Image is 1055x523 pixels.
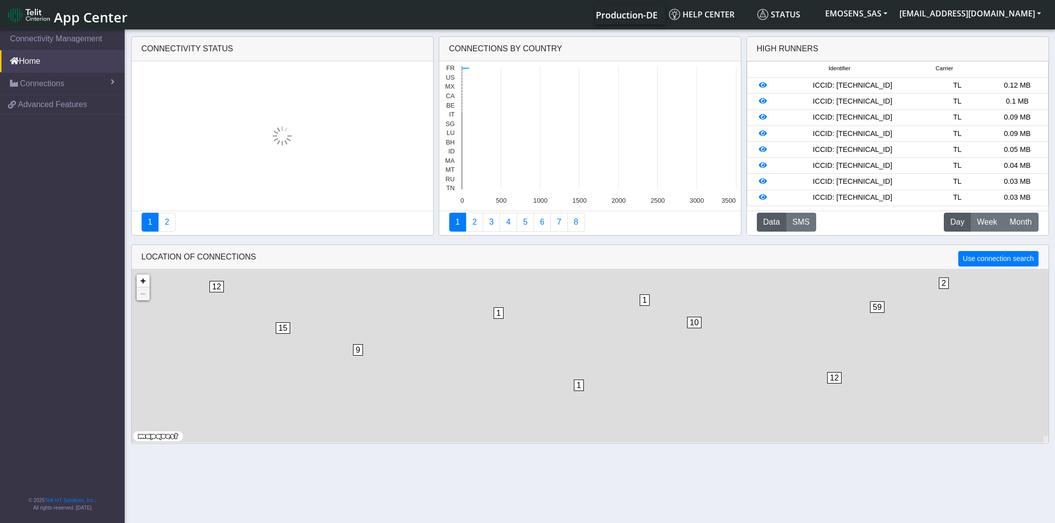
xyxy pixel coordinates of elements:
span: 10 [687,317,702,328]
button: [EMAIL_ADDRESS][DOMAIN_NAME] [893,4,1047,22]
text: 2500 [650,197,664,204]
div: TL [927,176,987,187]
img: knowledge.svg [669,9,680,20]
div: TL [927,80,987,91]
img: logo-telit-cinterion-gw-new.png [8,7,50,23]
span: Day [950,216,964,228]
div: 0.03 MB [987,176,1047,187]
text: 0 [460,197,464,204]
img: loading.gif [272,126,292,146]
span: 9 [353,344,363,356]
a: Your current platform instance [595,4,657,24]
div: 0.09 MB [987,129,1047,139]
text: SG [445,120,455,128]
a: App Center [8,4,126,25]
a: Zoom in [137,274,150,287]
div: ICCID: [TECHNICAL_ID] [778,176,928,187]
text: LU [446,129,454,136]
div: TL [927,144,987,155]
button: SMS [786,213,816,232]
text: 2000 [611,197,625,204]
text: FR [446,64,454,72]
span: Identifier [829,64,851,73]
text: MT [445,166,455,173]
text: 3000 [690,197,703,204]
div: ICCID: [TECHNICAL_ID] [778,96,928,107]
span: 2 [939,277,949,289]
text: RU [445,175,454,183]
div: TL [927,96,987,107]
span: Help center [669,9,734,20]
a: Connectivity status [142,213,159,232]
a: Connections By Carrier [500,213,517,232]
span: Week [977,216,997,228]
span: 59 [870,301,885,313]
span: 15 [276,322,291,334]
div: 1 [494,307,504,337]
div: 0.04 MB [987,160,1047,171]
div: 0.03 MB [987,192,1047,203]
text: 500 [496,197,506,204]
div: 0.09 MB [987,112,1047,123]
span: App Center [54,8,128,26]
span: 1 [640,294,650,306]
text: MA [445,157,455,164]
a: Status [753,4,819,24]
a: Usage by Carrier [517,213,534,232]
div: ICCID: [TECHNICAL_ID] [778,160,928,171]
a: Not Connected for 30 days [567,213,585,232]
span: 1 [574,380,584,391]
button: Day [944,213,971,232]
div: LOCATION OF CONNECTIONS [132,245,1049,269]
a: Zoom out [137,287,150,300]
button: Data [757,213,787,232]
span: Carrier [935,64,953,73]
span: 12 [827,372,842,384]
span: Production-DE [596,9,658,21]
text: ID [448,147,455,155]
div: ICCID: [TECHNICAL_ID] [778,80,928,91]
div: 1 [574,380,584,409]
text: CA [446,92,455,100]
div: TL [927,129,987,139]
div: 1 [640,294,650,324]
div: ICCID: [TECHNICAL_ID] [778,112,928,123]
button: Use connection search [958,251,1038,266]
span: 12 [209,281,224,292]
div: 0.1 MB [987,96,1047,107]
div: Connectivity status [132,37,433,61]
a: Help center [665,4,753,24]
div: 0.05 MB [987,144,1047,155]
a: Usage per Country [483,213,500,232]
a: Deployment status [158,213,176,232]
a: Zero Session [550,213,568,232]
div: TL [927,112,987,123]
button: Week [970,213,1004,232]
img: status.svg [757,9,768,20]
a: Connections By Country [449,213,467,232]
span: Status [757,9,800,20]
div: ICCID: [TECHNICAL_ID] [778,129,928,139]
div: TL [927,192,987,203]
text: MX [445,83,455,90]
text: 1000 [533,197,547,204]
text: BE [446,102,454,109]
text: US [446,74,455,81]
text: 1500 [572,197,586,204]
a: Carrier [466,213,483,232]
nav: Summary paging [449,213,731,232]
a: Telit IoT Solutions, Inc. [45,498,95,503]
a: 14 Days Trend [533,213,551,232]
div: TL [927,160,987,171]
span: Month [1010,216,1032,228]
span: Connections [20,78,64,90]
nav: Summary paging [142,213,423,232]
div: High Runners [757,43,819,55]
div: ICCID: [TECHNICAL_ID] [778,144,928,155]
text: IT [449,111,455,118]
span: 1 [494,307,504,319]
div: 0.12 MB [987,80,1047,91]
button: Month [1003,213,1038,232]
div: ICCID: [TECHNICAL_ID] [778,192,928,203]
button: EMOSENS_SAS [819,4,893,22]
